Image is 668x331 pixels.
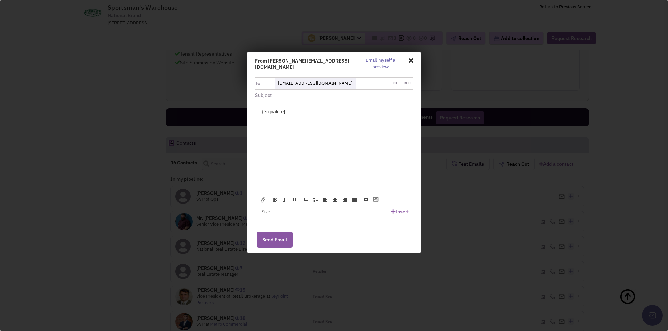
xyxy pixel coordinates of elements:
[255,101,413,193] iframe: Rich Text Editor, NylasBodyText
[270,195,280,204] a: Bold (Ctrl+B)
[255,80,260,86] span: To
[371,195,381,204] a: Custom Image Uploader
[311,195,320,204] a: Insert/Remove Bulleted List
[401,80,413,86] button: BCC
[360,57,401,71] button: Email myself a preview
[255,58,360,70] h4: From [PERSON_NAME][EMAIL_ADDRESS][DOMAIN_NAME]
[258,207,283,216] span: Size
[289,195,299,204] a: Underline (Ctrl+U)
[255,92,272,98] span: Subject
[387,205,413,218] a: Insert
[391,80,400,86] button: CC
[350,195,359,204] a: Justify
[340,195,350,204] a: Align Right
[257,232,293,248] button: Send Email
[258,207,292,217] a: Size
[320,195,330,204] a: Align Left
[280,195,289,204] a: Italic (Ctrl+I)
[361,195,371,204] a: Link (Ctrl+K)
[330,195,340,204] a: Center
[301,195,311,204] a: Insert/Remove Numbered List
[278,80,352,86] a: [EMAIL_ADDRESS][DOMAIN_NAME]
